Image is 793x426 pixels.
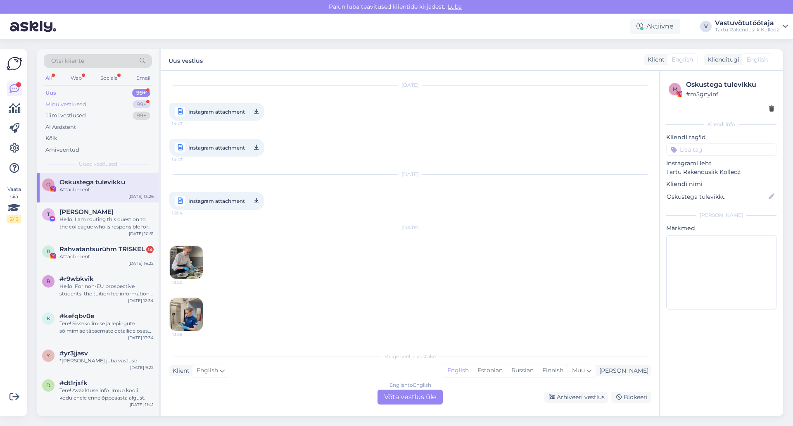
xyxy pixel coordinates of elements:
div: [PERSON_NAME] [596,367,648,375]
div: Email [135,73,152,83]
span: #kefqbv0e [59,312,94,320]
span: #dt1rjxfk [59,379,88,387]
div: 99+ [133,112,150,120]
p: Tartu Rakenduslik Kolledž [666,168,776,176]
span: T [47,211,50,217]
div: 99+ [133,100,150,109]
div: Aktiivne [630,19,680,34]
span: r [47,278,50,284]
div: *[PERSON_NAME] juba vastuse [59,357,154,364]
a: VastuvõtutöötajaTartu Rakenduslik Kolledž [715,20,788,33]
div: [DATE] 13:34 [128,335,154,341]
div: Klient [644,55,665,64]
p: Instagrami leht [666,159,776,168]
div: Tere! Sissekolimise ja lepingute sõlmimise täpsemate detailide osas palun pöörduge otse õpilaskod... [59,320,154,335]
div: # m5gnyinf [686,90,774,99]
span: Rahvatantsurühm TRISKEL [59,245,145,253]
p: Kliendi tag'id [666,133,776,142]
span: #yr3jjasv [59,350,88,357]
span: Muu [572,367,585,374]
span: 15:04 [172,208,203,218]
span: Tiina Jurs [59,208,114,216]
div: Minu vestlused [45,100,86,109]
div: Hello! For non-EU prospective students, the tuition fee information can be complex and depends on... [59,283,154,297]
div: English to English [389,381,431,389]
input: Lisa nimi [667,192,767,201]
div: All [44,73,53,83]
div: Kõik [45,134,57,143]
div: Estonian [473,364,507,377]
div: Valige keel ja vastake [169,353,651,360]
div: [DATE] 13:26 [128,193,154,200]
div: Russian [507,364,538,377]
div: Tere! Avaaktuse info ilmub kooli kodulehele enne õppeaasta algust. [59,387,154,402]
img: attachment [170,298,203,331]
p: Märkmed [666,224,776,233]
div: 2 / 3 [7,215,21,223]
div: Tartu Rakenduslik Kolledž [715,26,779,33]
span: O [46,181,50,188]
div: Attachment [59,186,154,193]
div: [DATE] 11:41 [130,402,154,408]
span: 13:20 [172,279,203,286]
div: Arhiveeri vestlus [544,392,608,403]
img: Askly Logo [7,56,22,71]
span: Instagram attachment [188,196,245,206]
div: Uus [45,89,56,97]
span: y [47,352,50,359]
span: English [746,55,768,64]
span: English [197,366,218,375]
div: Oskustega tulevikku [686,80,774,90]
span: Instagram attachment [188,107,245,117]
img: attachment [170,246,203,279]
div: Kliendi info [666,121,776,128]
a: Instagram attachment14:47 [169,139,264,157]
span: Instagram attachment [188,143,245,153]
input: Lisa tag [666,143,776,156]
span: English [672,55,693,64]
div: V [700,21,712,32]
div: [DATE] 12:34 [128,297,154,304]
span: k [47,315,50,321]
div: [DATE] [169,224,651,231]
span: Oskustega tulevikku [59,178,125,186]
div: [DATE] [169,171,651,178]
div: English [443,364,473,377]
div: Attachment [59,253,154,260]
div: Klienditugi [704,55,739,64]
div: Hello, I am routing this question to the colleague who is responsible for this topic. The reply m... [59,216,154,231]
div: Socials [99,73,119,83]
div: [DATE] 10:51 [129,231,154,237]
div: Vaata siia [7,186,21,223]
p: Kliendi nimi [666,180,776,188]
div: [PERSON_NAME] [666,212,776,219]
div: Finnish [538,364,567,377]
a: Instagram attachment15:04 [169,192,264,210]
span: 14:47 [172,119,203,129]
a: Instagram attachment14:47 [169,103,264,121]
div: 99+ [132,89,150,97]
span: 13:26 [172,331,203,338]
div: [DATE] 16:22 [128,260,154,267]
div: [DATE] [169,81,651,89]
div: Arhiveeritud [45,146,79,154]
span: Uued vestlused [79,160,117,168]
div: Blokeeri [611,392,651,403]
div: Tiimi vestlused [45,112,86,120]
div: AI Assistent [45,123,76,131]
span: Otsi kliente [51,57,84,65]
label: Uus vestlus [169,54,203,65]
div: [DATE] 9:22 [130,364,154,371]
span: m [673,86,677,92]
span: 14:47 [172,155,203,165]
div: Vastuvõtutöötaja [715,20,779,26]
span: d [46,382,50,388]
div: 14 [146,246,154,253]
span: Luba [445,3,464,10]
div: Web [69,73,83,83]
span: R [47,248,50,255]
div: Võta vestlus üle [378,390,443,405]
div: Klient [169,367,190,375]
span: #r9wbkvik [59,275,94,283]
